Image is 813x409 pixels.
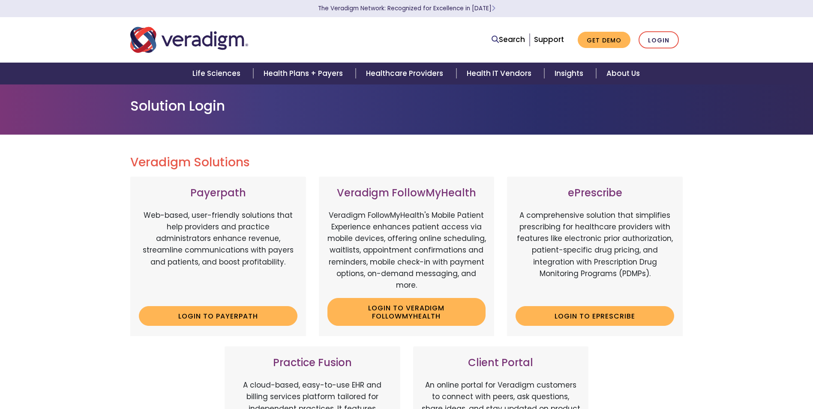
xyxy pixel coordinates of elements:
a: Login to Veradigm FollowMyHealth [327,298,486,326]
a: Support [534,34,564,45]
a: Login [639,31,679,49]
h2: Veradigm Solutions [130,155,683,170]
h3: Veradigm FollowMyHealth [327,187,486,199]
a: Health Plans + Payers [253,63,356,84]
p: Veradigm FollowMyHealth's Mobile Patient Experience enhances patient access via mobile devices, o... [327,210,486,291]
p: Web-based, user-friendly solutions that help providers and practice administrators enhance revenu... [139,210,297,300]
a: Login to Payerpath [139,306,297,326]
a: The Veradigm Network: Recognized for Excellence in [DATE]Learn More [318,4,495,12]
p: A comprehensive solution that simplifies prescribing for healthcare providers with features like ... [516,210,674,300]
a: Insights [544,63,596,84]
a: Life Sciences [182,63,253,84]
a: Login to ePrescribe [516,306,674,326]
a: Get Demo [578,32,630,48]
img: Veradigm logo [130,26,248,54]
a: Search [492,34,525,45]
h3: Client Portal [422,357,580,369]
h3: Payerpath [139,187,297,199]
a: Healthcare Providers [356,63,456,84]
h3: Practice Fusion [233,357,392,369]
a: About Us [596,63,650,84]
span: Learn More [492,4,495,12]
a: Health IT Vendors [456,63,544,84]
h3: ePrescribe [516,187,674,199]
h1: Solution Login [130,98,683,114]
